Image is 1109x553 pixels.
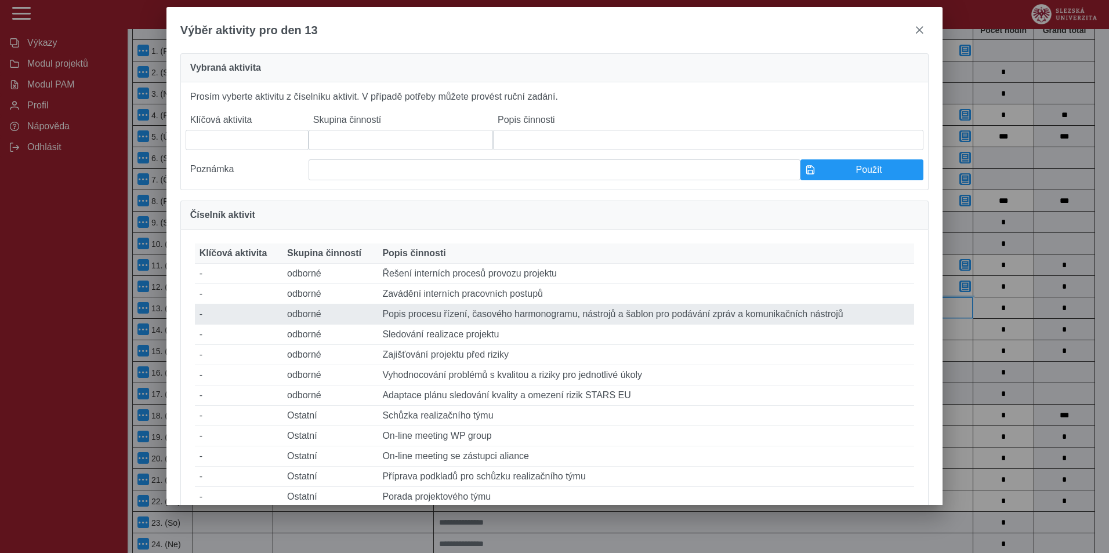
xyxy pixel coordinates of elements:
td: Ostatní [282,487,378,507]
td: - [195,385,282,406]
td: Příprava podkladů pro schůzku realizačního týmu [378,467,914,487]
button: Použít [800,159,923,180]
label: Klíčová aktivita [186,110,309,130]
td: Popis procesu řízení, časového harmonogramu, nástrojů a šablon pro podávání zpráv a komunikačních... [378,304,914,325]
td: Ostatní [282,406,378,426]
span: Použít [820,165,918,175]
span: Skupina činností [287,248,361,259]
label: Popis činnosti [493,110,923,130]
td: odborné [282,284,378,304]
td: Porada projektového týmu [378,487,914,507]
td: Adaptace plánu sledování kvality a omezení rizik STARS EU [378,385,914,406]
td: odborné [282,325,378,345]
div: Prosím vyberte aktivitu z číselníku aktivit. V případě potřeby můžete provést ruční zadání. [180,82,929,190]
td: On-line meeting se zástupci aliance [378,446,914,467]
td: Sledování realizace projektu [378,325,914,345]
td: Zajišťování projektu před riziky [378,345,914,365]
td: odborné [282,304,378,325]
td: - [195,325,282,345]
td: Ostatní [282,467,378,487]
td: - [195,345,282,365]
td: Řešení interních procesů provozu projektu [378,264,914,284]
td: On-line meeting WP group [378,426,914,446]
span: Vybraná aktivita [190,63,261,72]
label: Skupina činností [309,110,493,130]
span: Výběr aktivity pro den 13 [180,24,318,37]
span: Klíčová aktivita [200,248,267,259]
button: close [910,21,929,39]
td: Vyhodnocování problémů s kvalitou a riziky pro jednotlivé úkoly [378,365,914,385]
td: - [195,284,282,304]
td: Ostatní [282,446,378,467]
td: - [195,406,282,426]
td: odborné [282,365,378,385]
td: Zavádění interních pracovních postupů [378,284,914,304]
td: Ostatní [282,426,378,446]
td: - [195,467,282,487]
td: - [195,487,282,507]
td: odborné [282,345,378,365]
td: - [195,426,282,446]
td: odborné [282,385,378,406]
td: - [195,365,282,385]
td: - [195,446,282,467]
td: - [195,304,282,325]
td: Schůzka realizačního týmu [378,406,914,426]
label: Poznámka [186,159,309,180]
span: Popis činnosti [382,248,445,259]
td: odborné [282,264,378,284]
span: Číselník aktivit [190,210,255,220]
td: - [195,264,282,284]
